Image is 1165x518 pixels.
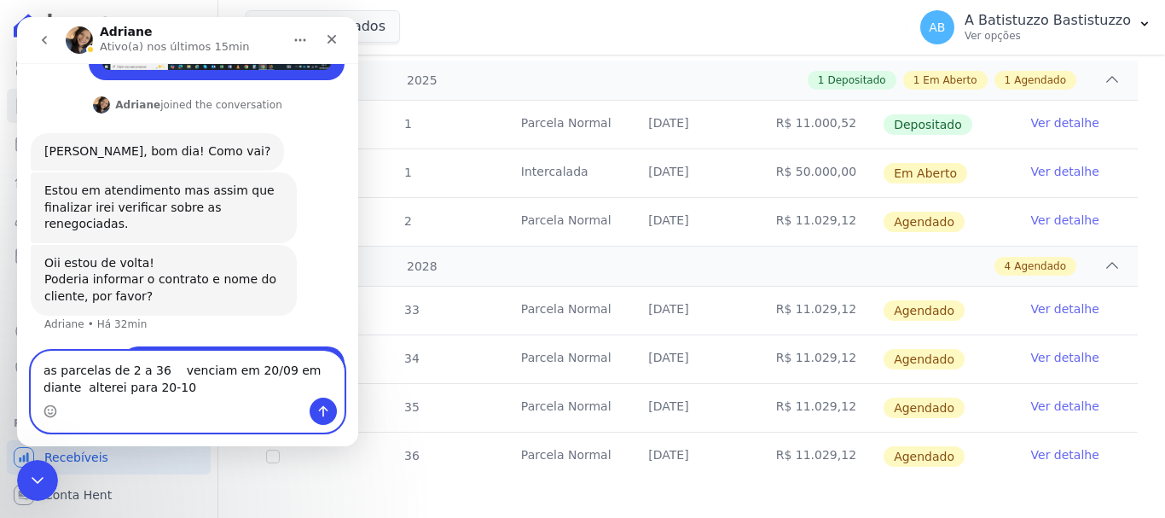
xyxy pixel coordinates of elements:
td: Parcela Normal [501,433,628,480]
a: Parcelas [7,126,211,160]
td: Intercalada [501,149,628,197]
td: R$ 11.000,52 [756,101,883,148]
span: Agendado [1014,73,1066,88]
div: [PERSON_NAME], bom dia! Como vai? [14,116,267,154]
span: Agendado [884,212,965,232]
span: Agendado [884,398,965,418]
span: Em Aberto [884,163,967,183]
span: Depositado [828,73,886,88]
div: [PERSON_NAME], bom dia! Como vai? [27,126,253,143]
div: Adriane diz… [14,228,327,329]
p: Ver opções [965,29,1131,43]
p: Ativo(a) nos últimos 15min [83,21,233,38]
div: Oii estou de volta!Poderia informar o contrato e nome do cliente, por favor?Adriane • Há 32min [14,228,280,299]
span: Agendado [884,300,965,321]
td: [DATE] [628,101,755,148]
td: Parcela Normal [501,384,628,432]
td: Parcela Normal [501,198,628,246]
div: Adriane diz… [14,155,327,228]
td: Parcela Normal [501,101,628,148]
span: Agendado [884,349,965,370]
div: Adriane • Há 32min [27,302,130,312]
span: Agendado [1014,259,1066,274]
td: [DATE] [628,287,755,335]
a: Ver detalhe [1031,163,1099,180]
a: Visão Geral [7,51,211,85]
td: [DATE] [628,198,755,246]
div: Plataformas [14,413,204,434]
span: 1 [403,166,412,179]
span: 4 [1005,259,1011,274]
input: default [266,450,280,463]
span: 35 [403,400,420,414]
b: Adriane [98,82,143,94]
td: Parcela Normal [501,287,628,335]
div: joined the conversation [98,80,265,96]
button: 2 selecionados [246,10,400,43]
button: Início [267,7,299,39]
span: 34 [403,352,420,365]
span: Em Aberto [923,73,977,88]
div: Fechar [299,7,330,38]
div: Contrato k 25.1 [PERSON_NAME] [104,329,327,367]
span: 1 [913,73,920,88]
a: Ver detalhe [1031,349,1099,366]
button: Enviar uma mensagem [293,381,320,408]
div: Estou em atendimento mas assim que finalizar irei verificar sobre as renegociadas. [27,166,266,216]
div: Adriane diz… [14,77,327,116]
td: [DATE] [628,335,755,383]
a: Ver detalhe [1031,300,1099,317]
a: Ver detalhe [1031,114,1099,131]
span: 1 [1005,73,1011,88]
div: Oii estou de volta! [27,238,266,255]
a: Negativação [7,352,211,386]
button: Selecionador de Emoji [26,387,40,401]
td: R$ 11.029,12 [756,287,883,335]
span: Conta Hent [44,486,112,503]
textarea: Envie uma mensagem... [14,335,327,381]
a: Clientes [7,201,211,236]
td: R$ 11.029,12 [756,433,883,480]
td: R$ 11.029,12 [756,335,883,383]
a: Crédito [7,314,211,348]
div: Poderia informar o contrato e nome do cliente, por favor? [27,254,266,288]
span: 2 [403,214,412,228]
a: Ver detalhe [1031,212,1099,229]
td: R$ 50.000,00 [756,149,883,197]
div: Adriane diz… [14,116,327,155]
span: Agendado [884,446,965,467]
p: A Batistuzzo Bastistuzzo [965,12,1131,29]
button: AB A Batistuzzo Bastistuzzo Ver opções [907,3,1165,51]
span: Depositado [884,114,972,135]
a: Transferências [7,276,211,311]
a: Lotes [7,164,211,198]
span: Recebíveis [44,449,108,466]
td: [DATE] [628,384,755,432]
a: Ver detalhe [1031,398,1099,415]
span: 1 [403,117,412,131]
td: [DATE] [628,149,755,197]
td: [DATE] [628,433,755,480]
img: Profile image for Adriane [76,79,93,96]
iframe: Intercom live chat [17,17,358,446]
td: Parcela Normal [501,335,628,383]
a: Recebíveis [7,440,211,474]
span: 33 [403,303,420,317]
td: R$ 11.029,12 [756,384,883,432]
div: Estou em atendimento mas assim que finalizar irei verificar sobre as renegociadas. [14,155,280,226]
td: R$ 11.029,12 [756,198,883,246]
a: Minha Carteira [7,239,211,273]
a: Contratos [7,89,211,123]
span: 36 [403,449,420,463]
div: Batistuzzo diz… [14,329,327,387]
a: Conta Hent [7,478,211,512]
span: 1 [818,73,825,88]
iframe: Intercom live chat [17,460,58,501]
span: AB [929,21,945,33]
a: Ver detalhe [1031,446,1099,463]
